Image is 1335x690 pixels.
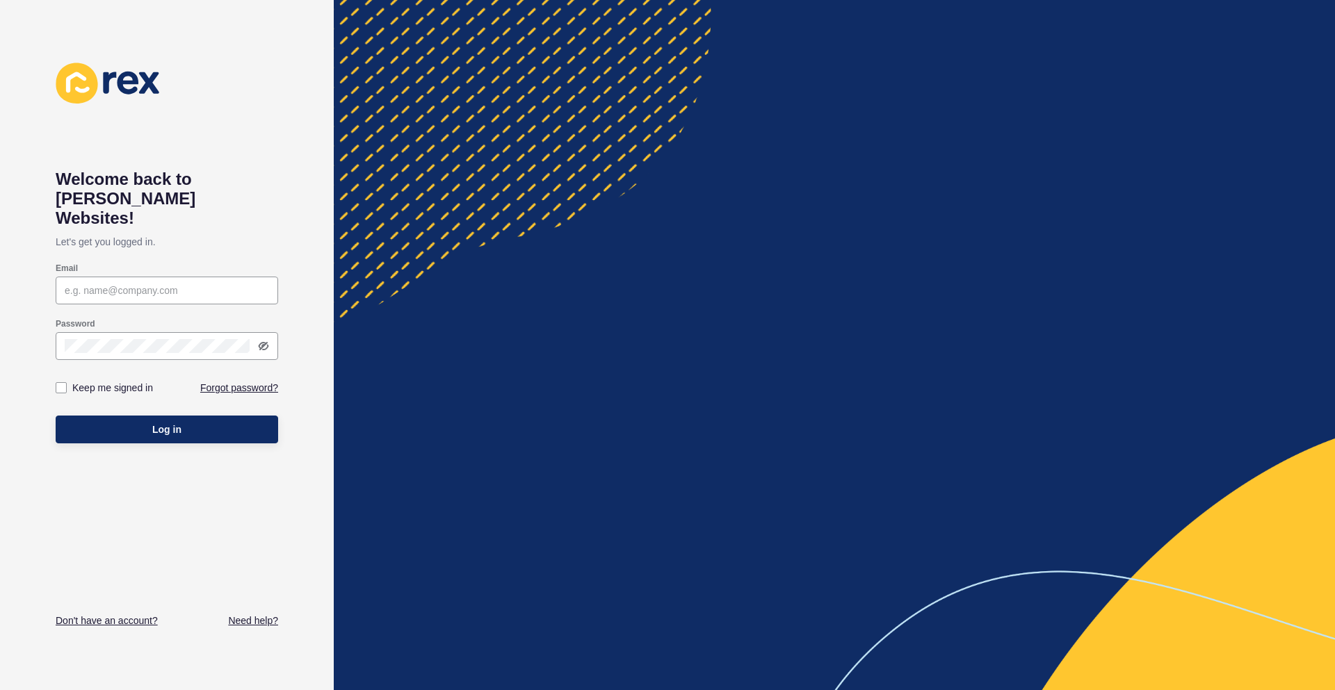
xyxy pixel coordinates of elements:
[56,228,278,256] p: Let's get you logged in.
[56,416,278,443] button: Log in
[56,614,158,627] a: Don't have an account?
[56,263,78,274] label: Email
[56,318,95,329] label: Password
[65,284,269,297] input: e.g. name@company.com
[200,381,278,395] a: Forgot password?
[228,614,278,627] a: Need help?
[72,381,153,395] label: Keep me signed in
[56,170,278,228] h1: Welcome back to [PERSON_NAME] Websites!
[152,422,181,436] span: Log in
